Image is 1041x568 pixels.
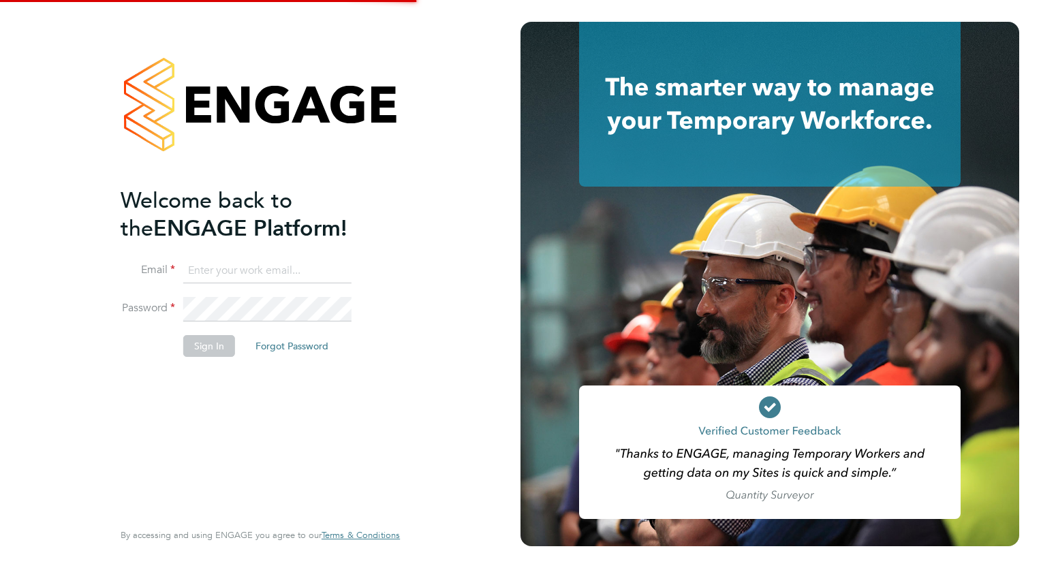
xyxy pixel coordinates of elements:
h2: ENGAGE Platform! [121,187,386,242]
span: Welcome back to the [121,187,292,242]
label: Password [121,301,175,315]
button: Forgot Password [245,335,339,357]
a: Terms & Conditions [322,530,400,541]
button: Sign In [183,335,235,357]
span: Terms & Conditions [322,529,400,541]
label: Email [121,263,175,277]
span: By accessing and using ENGAGE you agree to our [121,529,400,541]
input: Enter your work email... [183,259,352,283]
